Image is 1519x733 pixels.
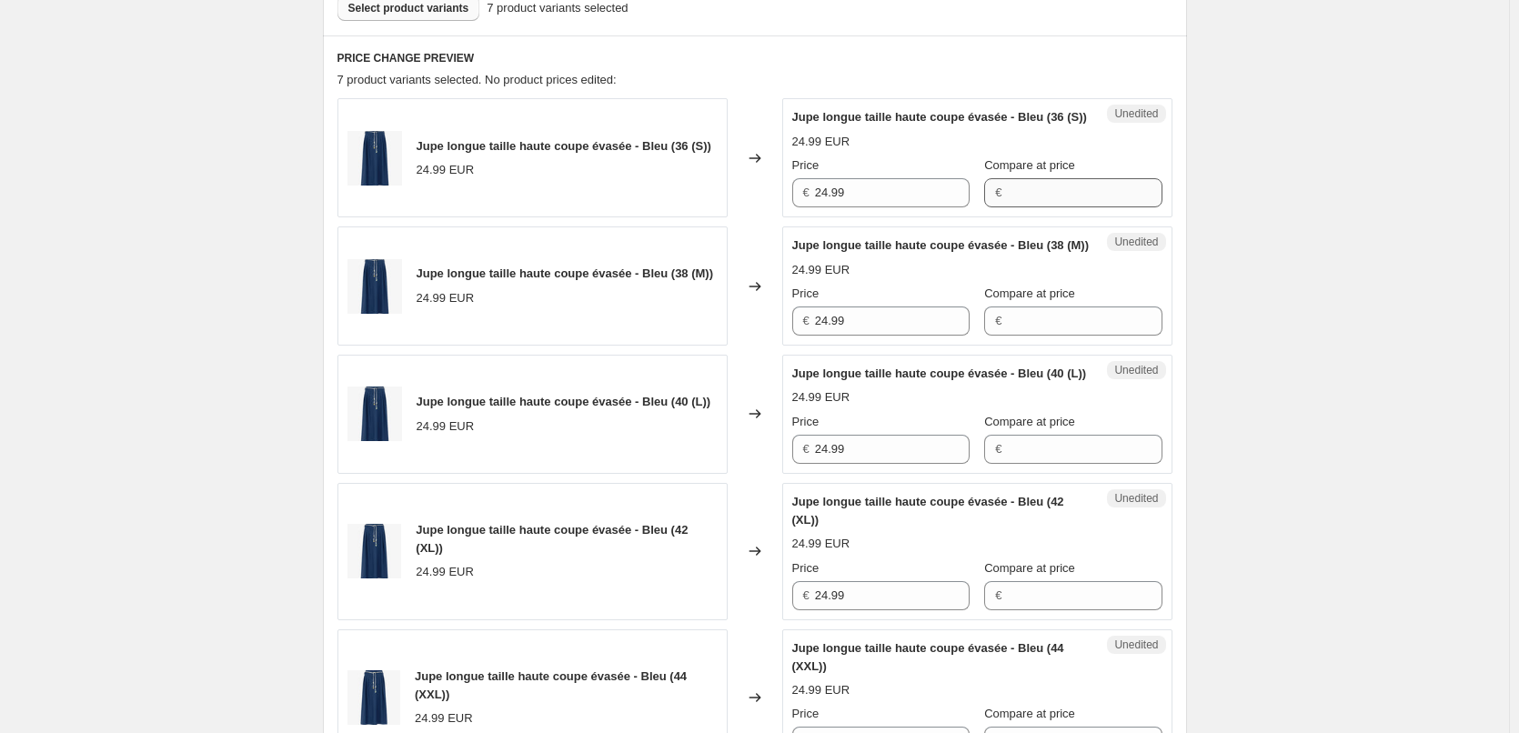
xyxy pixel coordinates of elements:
span: Jupe longue taille haute coupe évasée - Bleu (42 (XL)) [416,523,688,555]
img: JOA-2053-1_94e317a4-d569-492d-b77b-6cbcd0d29097_80x.jpg [347,670,401,725]
span: Unedited [1114,638,1158,652]
span: € [803,186,810,199]
span: Unedited [1114,106,1158,121]
span: € [803,442,810,456]
span: Unedited [1114,363,1158,377]
div: 24.99 EUR [792,681,850,699]
span: Compare at price [984,561,1075,575]
span: Compare at price [984,158,1075,172]
span: Price [792,561,820,575]
span: Jupe longue taille haute coupe évasée - Bleu (44 (XXL)) [792,641,1064,673]
span: Price [792,415,820,428]
img: JOA-2053-1_94e317a4-d569-492d-b77b-6cbcd0d29097_80x.jpg [347,131,402,186]
span: Jupe longue taille haute coupe évasée - Bleu (38 (M)) [417,266,714,280]
div: 24.99 EUR [792,388,850,407]
span: Unedited [1114,491,1158,506]
span: Price [792,707,820,720]
span: € [803,314,810,327]
span: Jupe longue taille haute coupe évasée - Bleu (42 (XL)) [792,495,1064,527]
span: Jupe longue taille haute coupe évasée - Bleu (36 (S)) [417,139,711,153]
span: € [995,442,1001,456]
span: Jupe longue taille haute coupe évasée - Bleu (36 (S)) [792,110,1087,124]
span: € [995,314,1001,327]
span: € [995,588,1001,602]
div: 24.99 EUR [792,535,850,553]
div: 24.99 EUR [417,161,475,179]
div: 24.99 EUR [792,133,850,151]
div: 24.99 EUR [417,289,475,307]
span: Jupe longue taille haute coupe évasée - Bleu (44 (XXL)) [415,669,687,701]
h6: PRICE CHANGE PREVIEW [337,51,1172,65]
div: 24.99 EUR [415,709,473,728]
span: Price [792,158,820,172]
div: 24.99 EUR [792,261,850,279]
img: JOA-2053-1_94e317a4-d569-492d-b77b-6cbcd0d29097_80x.jpg [347,387,402,441]
span: Unedited [1114,235,1158,249]
span: Select product variants [348,1,469,15]
img: JOA-2053-1_94e317a4-d569-492d-b77b-6cbcd0d29097_80x.jpg [347,259,402,314]
div: 24.99 EUR [416,563,474,581]
span: Jupe longue taille haute coupe évasée - Bleu (40 (L)) [417,395,711,408]
span: Price [792,286,820,300]
img: JOA-2053-1_94e317a4-d569-492d-b77b-6cbcd0d29097_80x.jpg [347,524,402,578]
span: Compare at price [984,707,1075,720]
span: 7 product variants selected. No product prices edited: [337,73,617,86]
span: Compare at price [984,286,1075,300]
span: € [803,588,810,602]
span: € [995,186,1001,199]
span: Jupe longue taille haute coupe évasée - Bleu (38 (M)) [792,238,1090,252]
span: Compare at price [984,415,1075,428]
div: 24.99 EUR [417,417,475,436]
span: Jupe longue taille haute coupe évasée - Bleu (40 (L)) [792,366,1087,380]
